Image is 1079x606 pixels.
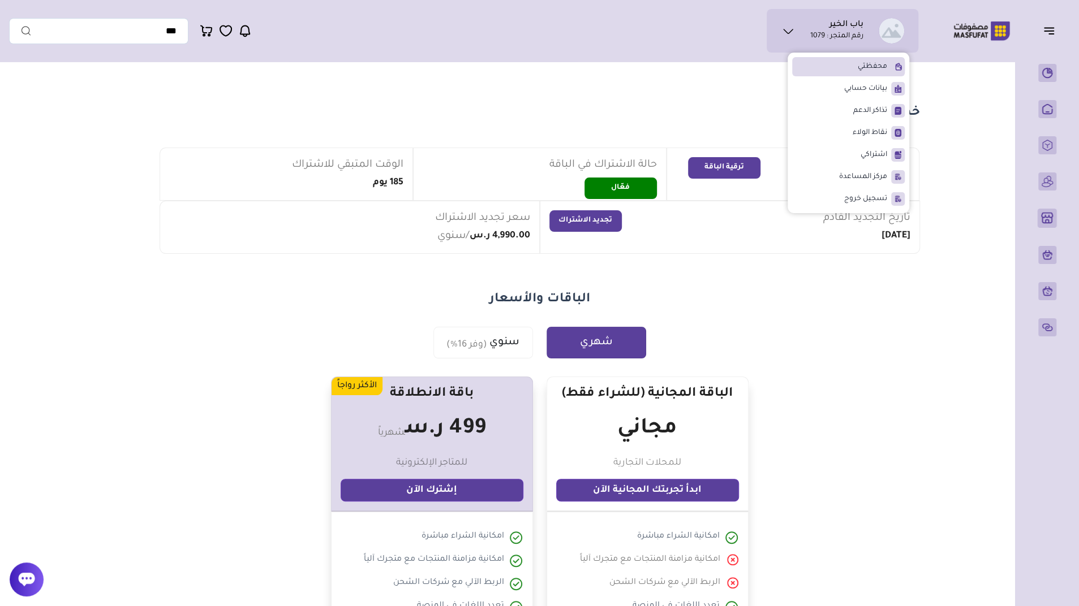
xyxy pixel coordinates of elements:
[580,553,720,568] div: امكانية مزامنة المنتجات مع متجرك آلياً
[422,530,504,544] div: امكانية الشراء مباشرة
[378,428,405,438] sub: شهرياً
[446,338,487,352] sub: (وفر 16%)
[292,157,403,173] span: الوقت المتبقي للاشتراك
[378,411,486,447] h1: 499 ر.س
[879,18,904,44] img: باب الخير
[332,377,382,395] div: الأكثر رواجاً
[792,57,905,76] a: محفظتي
[433,327,533,358] button: سنوي(وفر 16%)
[549,210,622,232] button: تجديد الاشتراك
[341,479,523,501] a: إشترك الآن
[853,105,887,116] span: تذاكر الدعم
[609,577,720,591] div: الربط الآلي مع شركات الشحن
[844,83,887,94] span: بيانات حسابي
[364,553,504,568] div: امكانية مزامنة المنتجات مع متجرك آلياً
[390,386,474,402] h1: باقة الانطلاقة
[792,167,905,187] a: مركز المساعدة
[945,20,1018,42] img: Logo
[853,127,887,138] span: نقاط الولاء
[792,123,905,142] a: نقاط الولاء
[160,104,920,122] h1: خطة الاشتراك الحالية
[792,79,905,98] a: بيانات حسابي
[393,577,504,591] div: الربط الآلي مع شركات الشحن
[584,178,657,199] button: فعّال
[470,231,530,242] h1: 4,990.00 ر.س
[437,228,470,244] span: /سنوي
[688,157,760,179] button: ترقية الباقة
[373,178,403,189] h1: 185 يوم
[844,193,887,205] span: تسجيل خروج
[547,327,646,358] button: شهري
[792,189,905,209] a: تسجيل خروج
[617,411,677,447] h1: مجاني
[637,530,720,544] div: امكانية الشراء مباشرة
[792,145,905,165] a: اشتراكي
[613,456,681,470] p: للمحلات التجارية
[829,20,863,31] h1: باب الخير
[810,31,863,42] p: رقم المتجر : 1079
[823,210,910,226] span: تاريخ التجديد القادم
[839,171,887,183] span: مركز المساعدة
[858,61,887,72] span: محفظتي
[549,157,657,173] span: حالة الاشتراك في الباقة
[435,210,530,226] span: سعر تجديد الاشتراك
[562,386,733,402] h1: الباقة المجانية (للشراء فقط)
[556,479,739,501] a: ابدأ تجربتك المجانية الآن
[882,231,910,242] h1: [DATE]
[792,101,905,120] a: تذاكر الدعم
[132,291,947,309] h1: الباقات والأسعار
[861,149,887,161] span: اشتراكي
[396,456,467,470] p: للمتاجر الإلكترونية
